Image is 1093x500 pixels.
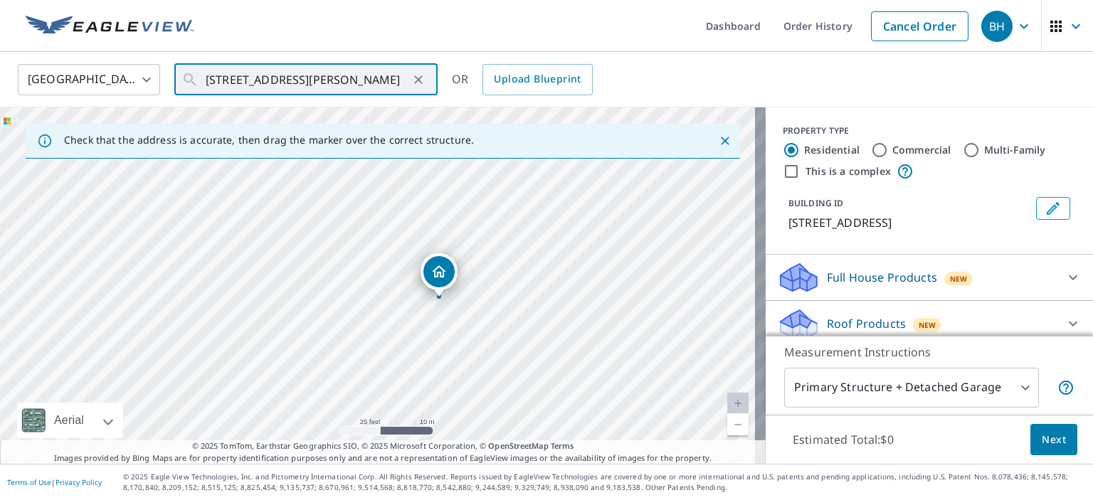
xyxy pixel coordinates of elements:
input: Search by address or latitude-longitude [206,60,408,100]
p: Estimated Total: $0 [781,424,905,455]
span: New [919,319,936,331]
div: Roof ProductsNew [777,307,1082,341]
span: Next [1042,431,1066,449]
a: Upload Blueprint [482,64,592,95]
div: Primary Structure + Detached Garage [784,368,1039,408]
button: Clear [408,70,428,90]
label: This is a complex [806,164,891,179]
span: © 2025 TomTom, Earthstar Geographics SIO, © 2025 Microsoft Corporation, © [192,440,574,452]
div: Full House ProductsNew [777,260,1082,294]
div: [GEOGRAPHIC_DATA] [18,60,160,100]
a: Current Level 20, Zoom In Disabled [727,393,749,414]
p: Check that the address is accurate, then drag the marker over the correct structure. [64,134,474,147]
a: Terms of Use [7,477,51,487]
div: OR [452,64,593,95]
p: Full House Products [827,269,937,286]
span: Upload Blueprint [494,70,581,88]
a: OpenStreetMap [488,440,548,451]
p: © 2025 Eagle View Technologies, Inc. and Pictometry International Corp. All Rights Reserved. Repo... [123,472,1086,493]
label: Residential [804,143,860,157]
button: Edit building 1 [1036,197,1070,220]
label: Commercial [892,143,951,157]
a: Cancel Order [871,11,968,41]
a: Current Level 20, Zoom Out [727,414,749,435]
div: BH [981,11,1013,42]
span: New [950,273,968,284]
p: Roof Products [827,315,906,332]
a: Terms [551,440,574,451]
p: Measurement Instructions [784,344,1074,361]
div: PROPERTY TYPE [783,124,1076,137]
button: Next [1030,424,1077,456]
a: Privacy Policy [56,477,102,487]
p: [STREET_ADDRESS] [788,214,1030,231]
span: Your report will include the primary structure and a detached garage if one exists. [1057,379,1074,396]
div: Aerial [50,403,88,438]
p: | [7,478,102,486]
label: Multi-Family [984,143,1046,157]
div: Dropped pin, building 1, Residential property, 16320 Paddock Ln Weston, FL 33326 [421,253,458,297]
button: Close [716,132,734,150]
div: Aerial [17,403,123,438]
p: BUILDING ID [788,197,843,209]
img: EV Logo [26,16,194,37]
